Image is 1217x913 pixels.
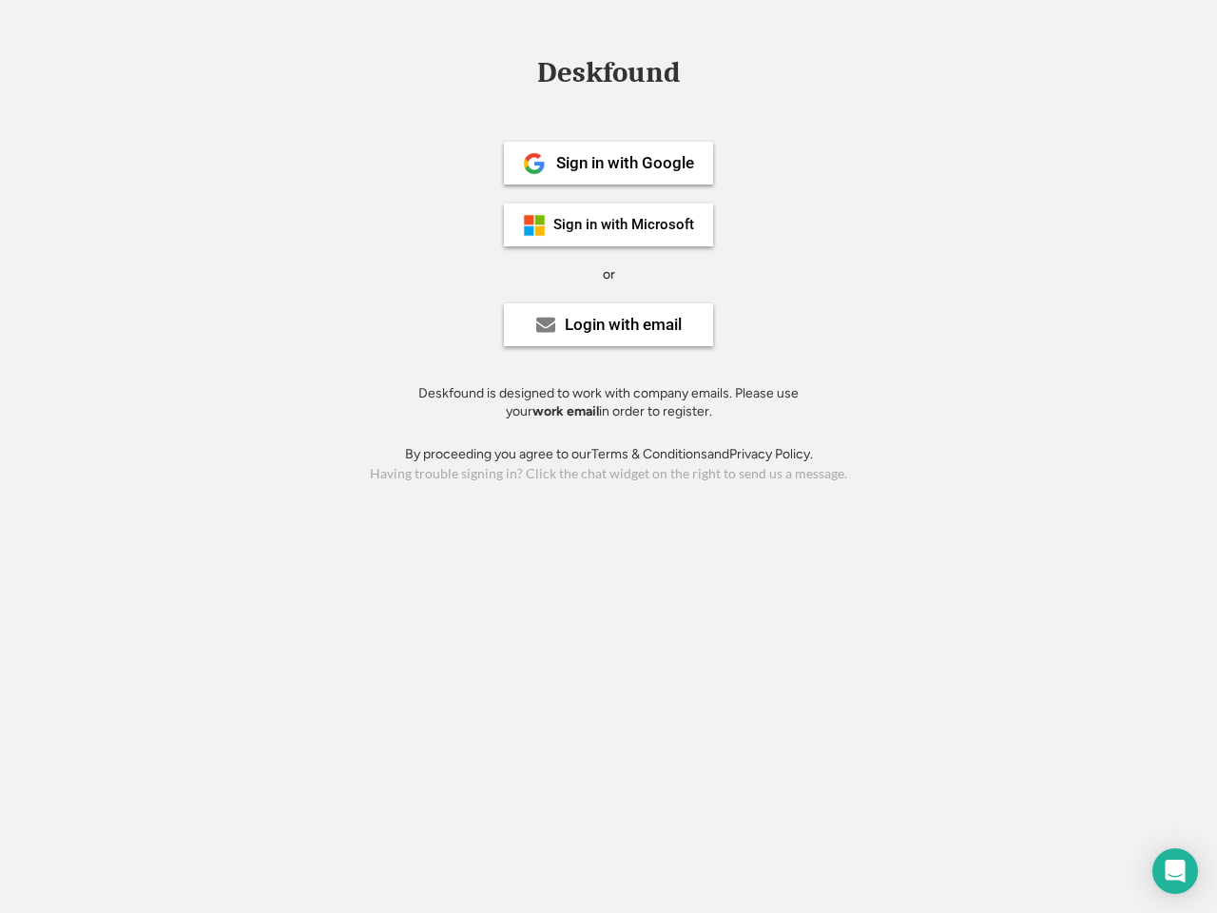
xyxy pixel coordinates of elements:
a: Privacy Policy. [729,446,813,462]
a: Terms & Conditions [591,446,707,462]
strong: work email [532,403,599,419]
div: By proceeding you agree to our and [405,445,813,464]
img: 1024px-Google__G__Logo.svg.png [523,152,546,175]
img: ms-symbollockup_mssymbol_19.png [523,214,546,237]
div: Open Intercom Messenger [1152,848,1198,894]
div: Deskfound [528,58,689,87]
div: Sign in with Google [556,155,694,171]
div: Deskfound is designed to work with company emails. Please use your in order to register. [395,384,822,421]
div: Sign in with Microsoft [553,218,694,232]
div: or [603,265,615,284]
div: Login with email [565,317,682,333]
